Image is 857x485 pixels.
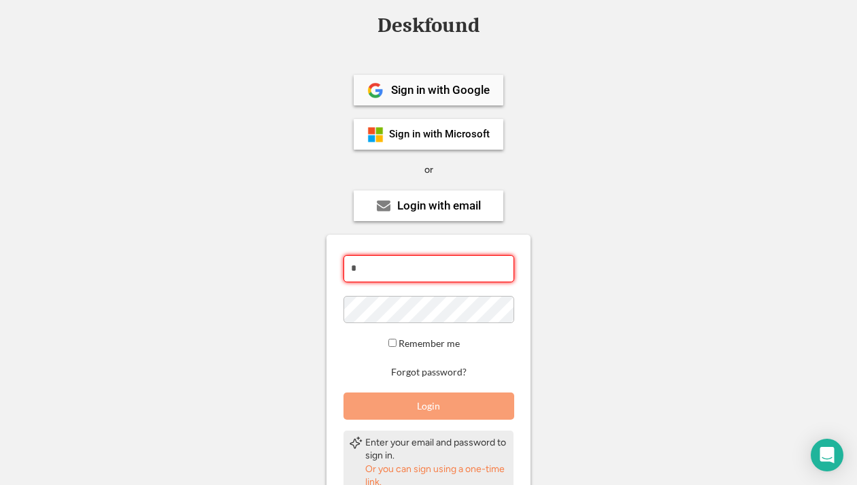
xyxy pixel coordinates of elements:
img: 1024px-Google__G__Logo.svg.png [367,82,384,99]
div: Open Intercom Messenger [811,439,843,471]
button: Forgot password? [389,366,469,379]
img: ms-symbollockup_mssymbol_19.png [367,127,384,143]
div: Login with email [397,200,481,212]
button: Login [343,392,514,420]
div: Sign in with Microsoft [389,129,490,139]
div: Enter your email and password to sign in. [365,436,508,463]
div: Sign in with Google [391,84,490,96]
div: Deskfound [371,15,486,36]
div: or [424,163,433,177]
label: Remember me [399,337,460,349]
